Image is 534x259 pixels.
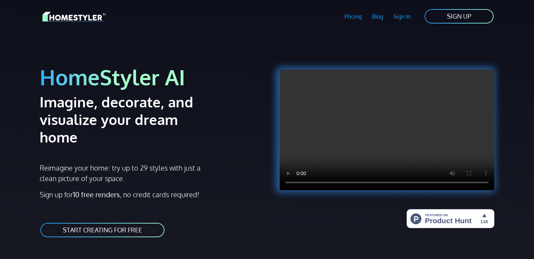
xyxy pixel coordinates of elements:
a: SIGN UP [424,8,494,24]
p: Reimagine your home: try up to 29 styles with just a clean picture of your space. [40,162,207,184]
strong: 10 free renders [73,190,120,199]
a: START CREATING FOR FREE [40,222,165,238]
p: Sign up for , no credit cards required! [40,189,263,200]
img: HomeStyler AI logo [42,11,106,23]
a: Sign In [388,8,415,25]
h1: HomeStyler AI [40,64,263,90]
a: Pricing [340,8,367,25]
h2: Imagine, decorate, and visualize your dream home [40,93,218,146]
a: Blog [367,8,388,25]
img: HomeStyler AI - Interior Design Made Easy: One Click to Your Dream Home | Product Hunt [407,209,494,228]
